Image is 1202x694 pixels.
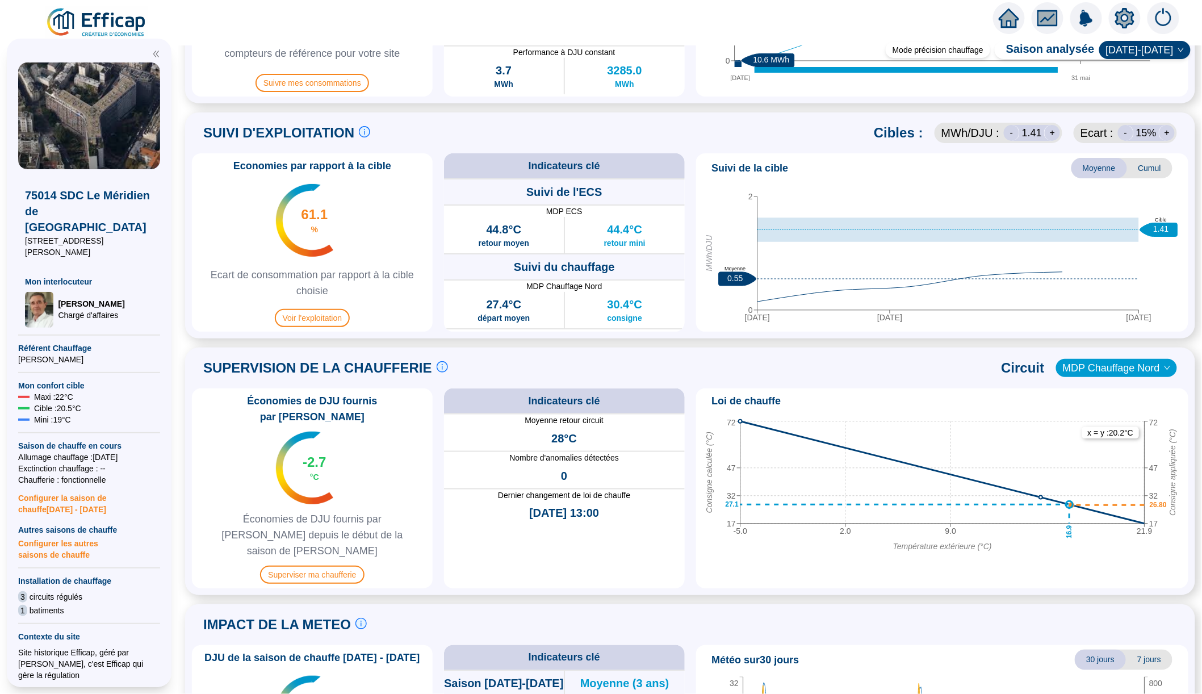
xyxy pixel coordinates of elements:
[748,192,753,201] tspan: 2
[1126,650,1172,670] span: 7 jours
[444,206,685,217] span: MDP ECS
[712,160,789,176] span: Suivi de la cible
[1063,359,1170,377] span: MDP Chauffage Nord
[196,30,428,61] span: Estimation basée sur les relevés des compteurs de référence pour votre site
[607,221,642,237] span: 44.4°C
[1115,8,1135,28] span: setting
[999,8,1019,28] span: home
[744,313,769,322] tspan: [DATE]
[18,342,160,354] span: Référent Chauffage
[1037,8,1058,28] span: fund
[18,474,160,486] span: Chaufferie : fonctionnelle
[886,42,990,58] div: Mode précision chauffage
[359,126,370,137] span: info-circle
[30,591,82,603] span: circuits régulés
[1168,429,1177,516] tspan: Consigne appliquée (°C)
[893,542,992,551] tspan: Température extérieure (°C)
[275,309,350,327] span: Voir l'exploitation
[1178,47,1184,53] span: down
[487,296,521,312] span: 27.4°C
[18,380,160,391] span: Mon confort cible
[580,676,669,692] span: Moyenne (3 ans)
[607,296,642,312] span: 30.4°C
[704,235,713,271] tspan: MWh/DJU
[18,440,160,451] span: Saison de chauffe en cours
[25,187,153,235] span: 75014 SDC Le Méridien de [GEOGRAPHIC_DATA]
[1065,525,1073,539] text: 16.9
[1149,418,1158,427] tspan: 72
[496,62,512,78] span: 3.7
[310,471,319,483] span: °C
[18,591,27,603] span: 3
[840,526,851,536] tspan: 2.0
[1080,125,1113,141] span: Ecart :
[1070,2,1102,34] img: alerts
[34,414,71,425] span: Mini : 19 °C
[478,237,529,249] span: retour moyen
[25,276,153,287] span: Mon interlocuteur
[1118,125,1134,141] div: -
[18,605,27,616] span: 1
[607,62,642,78] span: 3285.0
[561,468,567,484] span: 0
[727,491,736,500] tspan: 32
[203,616,351,634] span: IMPACT DE LA METEO
[487,221,521,237] span: 44.8°C
[725,501,739,509] text: 27.1
[712,393,781,409] span: Loi de chauffe
[1153,225,1169,234] text: 1.41
[1149,501,1166,509] text: 26.80
[276,184,333,257] img: indicateur températures
[444,281,685,292] span: MDP Chauffage Nord
[551,430,577,446] span: 28°C
[526,184,602,200] span: Suivi de l'ECS
[874,124,923,142] span: Cibles :
[733,526,747,536] tspan: -5.0
[529,158,600,174] span: Indicateurs clé
[18,451,160,463] span: Allumage chauffage : [DATE]
[260,566,364,584] span: Superviser ma chaufferie
[203,359,432,377] span: SUPERVISION DE LA CHAUFFERIE
[18,486,160,515] span: Configurer la saison de chauffe [DATE] - [DATE]
[1149,491,1158,500] tspan: 32
[18,354,160,365] span: [PERSON_NAME]
[18,575,160,587] span: Installation de chauffage
[18,647,160,681] div: Site historique Efficap, géré par [PERSON_NAME], c'est Efficap qui gère la régulation
[1149,679,1163,688] tspan: 800
[18,524,160,536] span: Autres saisons de chauffe
[1164,365,1171,371] span: down
[196,511,428,559] span: Économies de DJU fournis par [PERSON_NAME] depuis le début de la saison de [PERSON_NAME]
[1149,519,1158,528] tspan: 17
[604,237,646,249] span: retour mini
[727,463,736,473] tspan: 47
[444,490,685,501] span: Dernier changement de loi de chauffe
[1149,463,1158,473] tspan: 47
[748,306,753,315] tspan: 0
[1002,359,1045,377] span: Circuit
[704,432,713,513] tspan: Consigne calculée (°C)
[444,329,685,341] span: MDP Chauffage Sud
[514,259,615,275] span: Suivi du chauffage
[256,74,369,92] span: Suivre mes consommations
[196,393,428,425] span: Économies de DJU fournis par [PERSON_NAME]
[712,652,799,668] span: Météo sur 30 jours
[1075,650,1126,670] span: 30 jours
[941,125,999,141] span: MWh /DJU :
[444,47,685,58] span: Performance à DJU constant
[444,676,563,692] span: Saison [DATE]-[DATE]
[727,519,736,528] tspan: 17
[529,650,600,666] span: Indicateurs clé
[1159,125,1175,141] div: +
[311,224,318,235] span: %
[301,206,328,224] span: 61.1
[1126,313,1151,322] tspan: [DATE]
[995,41,1095,59] span: Saison analysée
[529,505,599,521] span: [DATE] 13:00
[529,393,600,409] span: Indicateurs clé
[730,74,750,81] tspan: [DATE]
[444,415,685,426] span: Moyenne retour circuit
[1004,125,1020,141] div: -
[726,56,730,65] tspan: 0
[58,298,124,310] span: [PERSON_NAME]
[444,452,685,463] span: Nombre d'anomalies détectées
